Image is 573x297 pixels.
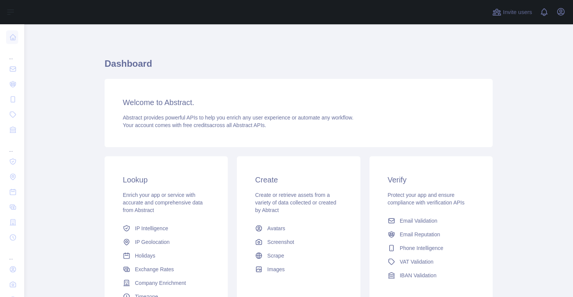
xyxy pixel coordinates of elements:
[252,235,345,249] a: Screenshot
[135,279,186,287] span: Company Enrichment
[123,122,266,128] span: Your account comes with across all Abstract APIs.
[400,258,434,266] span: VAT Validation
[6,246,18,261] div: ...
[491,6,534,18] button: Invite users
[123,97,474,108] h3: Welcome to Abstract.
[267,266,285,273] span: Images
[252,262,345,276] a: Images
[120,222,213,235] a: IP Intelligence
[400,217,437,225] span: Email Validation
[400,231,440,238] span: Email Reputation
[400,244,443,252] span: Phone Intelligence
[135,238,170,246] span: IP Geolocation
[183,122,209,128] span: free credits
[385,228,477,241] a: Email Reputation
[385,241,477,255] a: Phone Intelligence
[6,46,18,61] div: ...
[267,252,284,259] span: Scrape
[267,238,294,246] span: Screenshot
[267,225,285,232] span: Avatars
[388,174,474,185] h3: Verify
[400,272,437,279] span: IBAN Validation
[123,115,354,121] span: Abstract provides powerful APIs to help you enrich any user experience or automate any workflow.
[135,266,174,273] span: Exchange Rates
[135,225,168,232] span: IP Intelligence
[120,249,213,262] a: Holidays
[120,235,213,249] a: IP Geolocation
[388,192,465,206] span: Protect your app and ensure compliance with verification APIs
[123,192,203,213] span: Enrich your app or service with accurate and comprehensive data from Abstract
[6,138,18,153] div: ...
[252,249,345,262] a: Scrape
[120,276,213,290] a: Company Enrichment
[385,214,477,228] a: Email Validation
[503,8,532,17] span: Invite users
[120,262,213,276] a: Exchange Rates
[252,222,345,235] a: Avatars
[105,58,493,76] h1: Dashboard
[123,174,210,185] h3: Lookup
[385,269,477,282] a: IBAN Validation
[255,192,336,213] span: Create or retrieve assets from a variety of data collected or created by Abtract
[135,252,155,259] span: Holidays
[255,174,342,185] h3: Create
[385,255,477,269] a: VAT Validation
